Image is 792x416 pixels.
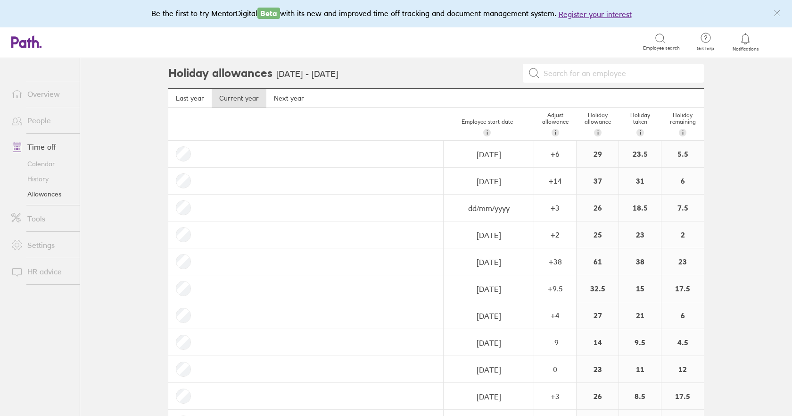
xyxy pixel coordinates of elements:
div: 23 [577,356,619,382]
div: + 3 [535,392,576,400]
a: History [4,171,80,187]
div: Be the first to try MentorDigital with its new and improved time off tracking and document manage... [151,8,641,20]
a: Settings [4,236,80,255]
a: Overview [4,85,80,103]
a: Next year [266,89,312,108]
div: Holiday allowance [577,108,619,140]
div: 17.5 [661,275,704,302]
div: 17.5 [661,383,704,409]
a: HR advice [4,262,80,281]
span: Notifications [730,46,761,52]
a: Current year [212,89,266,108]
span: Employee search [643,45,680,51]
a: Tools [4,209,80,228]
div: 61 [577,248,619,275]
a: Last year [168,89,212,108]
a: Notifications [730,32,761,52]
div: 15 [619,275,661,302]
div: 37 [577,168,619,194]
a: Allowances [4,187,80,202]
input: dd/mm/yyyy [444,330,533,356]
span: i [555,129,556,136]
div: 14 [577,329,619,356]
div: 8.5 [619,383,661,409]
div: Employee start date [440,115,534,140]
div: 25 [577,221,619,248]
div: 2 [661,221,704,248]
input: dd/mm/yyyy [444,357,533,383]
div: Adjust allowance [534,108,577,140]
span: Get help [690,46,721,51]
div: 23 [661,248,704,275]
div: + 38 [535,257,576,266]
div: 23.5 [619,141,661,167]
input: dd/mm/yyyy [444,249,533,275]
div: + 6 [535,150,576,158]
div: 18.5 [619,195,661,221]
input: dd/mm/yyyy [444,168,533,195]
div: 7.5 [661,195,704,221]
div: 9.5 [619,329,661,356]
div: Holiday taken [619,108,661,140]
div: 11 [619,356,661,382]
input: dd/mm/yyyy [444,195,533,221]
span: i [487,129,488,136]
div: 21 [619,302,661,329]
div: 38 [619,248,661,275]
input: Search for an employee [540,64,698,82]
div: + 9.5 [535,284,576,293]
input: dd/mm/yyyy [444,222,533,248]
div: + 2 [535,230,576,239]
div: 26 [577,383,619,409]
div: 23 [619,221,661,248]
a: Time off [4,137,80,156]
div: 0 [535,365,576,374]
h3: [DATE] - [DATE] [276,69,338,79]
h2: Holiday allowances [168,58,272,88]
div: + 4 [535,311,576,320]
div: 27 [577,302,619,329]
a: Calendar [4,156,80,171]
div: 32.5 [577,275,619,302]
span: Beta [257,8,280,19]
div: 29 [577,141,619,167]
button: Register your interest [559,8,632,20]
div: Search [106,37,130,46]
div: 6 [661,168,704,194]
div: Holiday remaining [661,108,704,140]
span: i [640,129,641,136]
span: i [682,129,684,136]
div: 6 [661,302,704,329]
span: i [597,129,599,136]
a: People [4,111,80,130]
div: 26 [577,195,619,221]
div: 4.5 [661,329,704,356]
input: dd/mm/yyyy [444,383,533,410]
div: -9 [535,338,576,347]
div: 12 [661,356,704,382]
input: dd/mm/yyyy [444,276,533,302]
div: 5.5 [661,141,704,167]
div: 31 [619,168,661,194]
div: + 3 [535,204,576,212]
input: dd/mm/yyyy [444,303,533,329]
div: + 14 [535,177,576,185]
input: dd/mm/yyyy [444,141,533,168]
